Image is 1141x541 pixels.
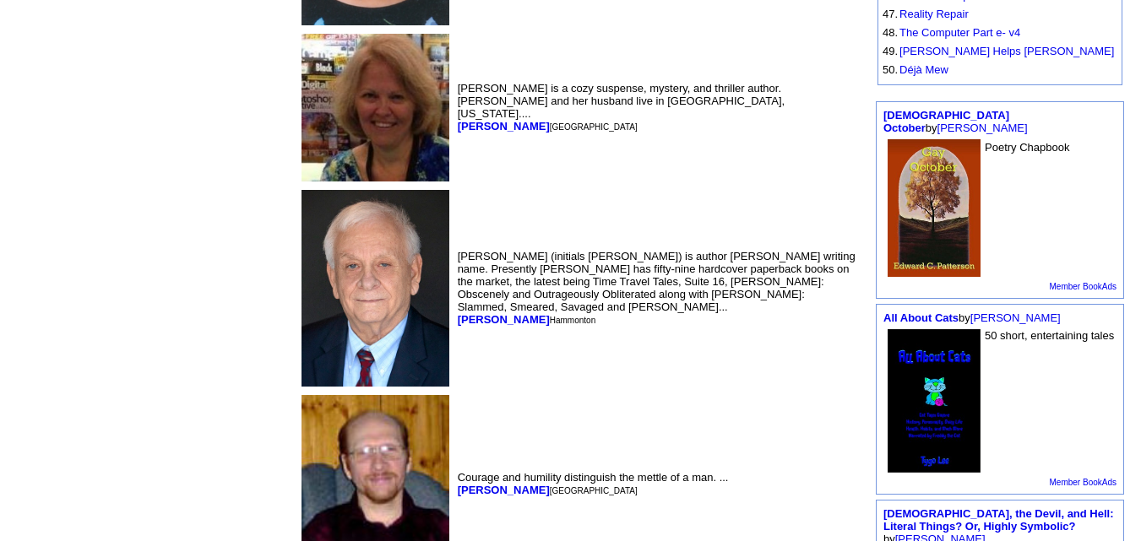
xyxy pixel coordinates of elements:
a: Reality Repair [899,8,969,20]
a: All About Cats [883,311,959,324]
font: by [883,311,1061,324]
a: Member BookAds [1050,282,1117,291]
a: [DEMOGRAPHIC_DATA], the Devil, and Hell: Literal Things? Or, Highly Symbolic? [883,507,1114,533]
img: shim.gif [883,5,883,6]
font: Hammonton [550,316,595,325]
font: Poetry Chapbook [985,141,1069,154]
img: 3201.jpg [302,190,449,387]
font: Courage and humility distinguish the mettle of a man. ... [458,471,729,496]
font: [GEOGRAPHIC_DATA] [550,122,638,132]
font: by [883,109,1028,134]
a: The Computer Part e- v4 [899,26,1020,39]
a: [PERSON_NAME] [970,311,1061,324]
img: shim.gif [883,42,883,43]
img: 74978.jpeg [888,139,981,277]
font: 47. [883,8,898,20]
a: Déjà Mew [899,63,948,76]
a: [PERSON_NAME] Helps [PERSON_NAME] [899,45,1114,57]
font: [GEOGRAPHIC_DATA] [550,486,638,495]
font: [PERSON_NAME] is a cozy suspense, mystery, and thriller author. [PERSON_NAME] and her husband liv... [458,82,785,133]
a: [PERSON_NAME] [458,484,550,496]
a: [PERSON_NAME] [458,120,550,133]
img: shim.gif [883,61,883,62]
a: [DEMOGRAPHIC_DATA] October [883,109,1009,134]
font: 50 short, entertaining tales [985,329,1114,342]
font: 48. [883,26,898,39]
img: shim.gif [883,79,883,80]
a: [PERSON_NAME] [458,313,550,326]
a: [PERSON_NAME] [937,122,1028,134]
img: 187385.jpg [302,34,449,181]
font: [PERSON_NAME] (initials [PERSON_NAME]) is author [PERSON_NAME] writing name. Presently [PERSON_NA... [458,250,856,326]
font: 50. [883,63,898,76]
font: 49. [883,45,898,57]
img: 72403.jpg [888,329,981,473]
a: Member BookAds [1050,478,1117,487]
